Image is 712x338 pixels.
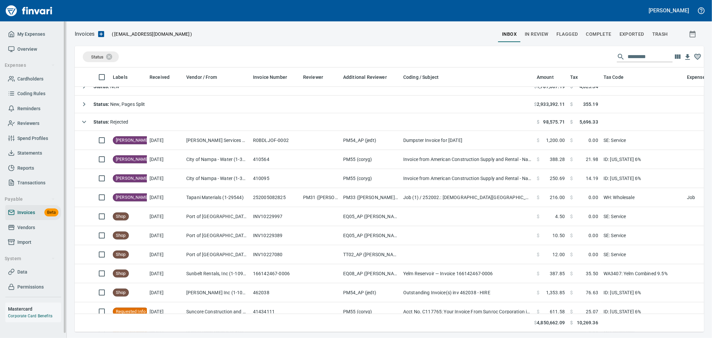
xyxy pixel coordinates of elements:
[570,319,573,326] span: $
[184,169,250,188] td: City of Nampa - Water (1-39480)
[5,195,55,203] span: Payable
[8,305,61,313] h6: Mastercard
[586,175,598,182] span: 14.19
[652,30,668,38] span: trash
[113,251,129,258] span: Shop
[303,73,332,81] span: Reviewer
[147,131,184,150] td: [DATE]
[17,238,31,246] span: Import
[601,150,684,169] td: ID: [US_STATE] 6%
[570,270,573,277] span: $
[75,30,94,38] nav: breadcrumb
[113,137,151,144] span: [PERSON_NAME]
[250,226,300,245] td: INV10229389
[147,150,184,169] td: [DATE]
[150,73,178,81] span: Received
[537,194,539,201] span: $
[147,169,184,188] td: [DATE]
[583,101,598,108] span: 355.19
[537,101,565,108] span: 2,933,392.11
[570,308,573,315] span: $
[537,308,539,315] span: $
[253,73,287,81] span: Invoice Number
[5,235,61,250] a: Import
[552,251,565,258] span: 12.00
[75,30,94,38] p: Invoices
[340,150,401,169] td: PM55 (coryg)
[5,71,61,87] a: Cardholders
[588,137,598,144] span: 0.00
[184,283,250,302] td: [PERSON_NAME] Inc (1-10319)
[401,131,534,150] td: Dumpster Invoice for [DATE]
[543,119,565,125] span: 98,575.71
[586,270,598,277] span: 35.50
[555,213,565,220] span: 4.50
[113,175,151,182] span: [PERSON_NAME]
[403,73,439,81] span: Coding / Subject
[17,105,40,113] span: Reminders
[588,213,598,220] span: 0.00
[570,175,573,182] span: $
[588,251,598,258] span: 0.00
[147,264,184,283] td: [DATE]
[5,255,55,263] span: System
[147,188,184,207] td: [DATE]
[94,30,108,38] button: Upload an Invoice
[5,146,61,161] a: Statements
[683,28,704,40] button: Show invoices within a particular date range
[4,3,54,19] img: Finvari
[601,169,684,188] td: ID: [US_STATE] 6%
[184,131,250,150] td: [PERSON_NAME] Services LLC (1-39540)
[620,30,644,38] span: Exported
[250,302,300,321] td: 41434111
[250,150,300,169] td: 410564
[340,302,401,321] td: PM55 (coryg)
[502,30,517,38] span: inbox
[570,101,573,108] span: $
[17,208,35,217] span: Invoices
[604,73,624,81] span: Tax Code
[17,45,37,53] span: Overview
[550,270,565,277] span: 387.85
[250,264,300,283] td: 166142467-0006
[5,175,61,190] a: Transactions
[552,232,565,239] span: 10.50
[586,289,598,296] span: 76.63
[693,52,703,62] button: Column choices favorited. Click to reset to default
[17,179,45,187] span: Transactions
[44,209,58,216] span: Beta
[534,319,537,326] span: $
[340,169,401,188] td: PM55 (coryg)
[113,73,128,81] span: Labels
[343,73,396,81] span: Additional Reviewer
[5,86,61,101] a: Coding Rules
[588,232,598,239] span: 0.00
[147,207,184,226] td: [DATE]
[17,30,45,38] span: My Expenses
[184,245,250,264] td: Port of [GEOGRAPHIC_DATA] (1-24796)
[184,226,250,245] td: Port of [GEOGRAPHIC_DATA] (1-24796)
[588,194,598,201] span: 0.00
[17,75,43,83] span: Cardholders
[147,283,184,302] td: [DATE]
[537,156,539,163] span: $
[683,52,693,62] button: Download Table
[577,319,598,326] span: 10,269.36
[113,232,129,239] span: Shop
[570,289,573,296] span: $
[184,150,250,169] td: City of Nampa - Water (1-39480)
[17,268,27,276] span: Data
[8,314,52,318] a: Corporate Card Benefits
[556,30,578,38] span: Flagged
[537,289,539,296] span: $
[586,156,598,163] span: 21.98
[113,31,190,37] span: [EMAIL_ADDRESS][DOMAIN_NAME]
[5,205,61,220] a: InvoicesBeta
[401,302,534,321] td: Acct No. C117765: Your Invoice From Sunroc Corporation is Attached
[586,30,612,38] span: Complete
[2,193,58,205] button: Payable
[403,73,447,81] span: Coding / Subject
[93,119,110,125] strong: Status :
[601,264,684,283] td: WA3407: Yelm Combined 9.5%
